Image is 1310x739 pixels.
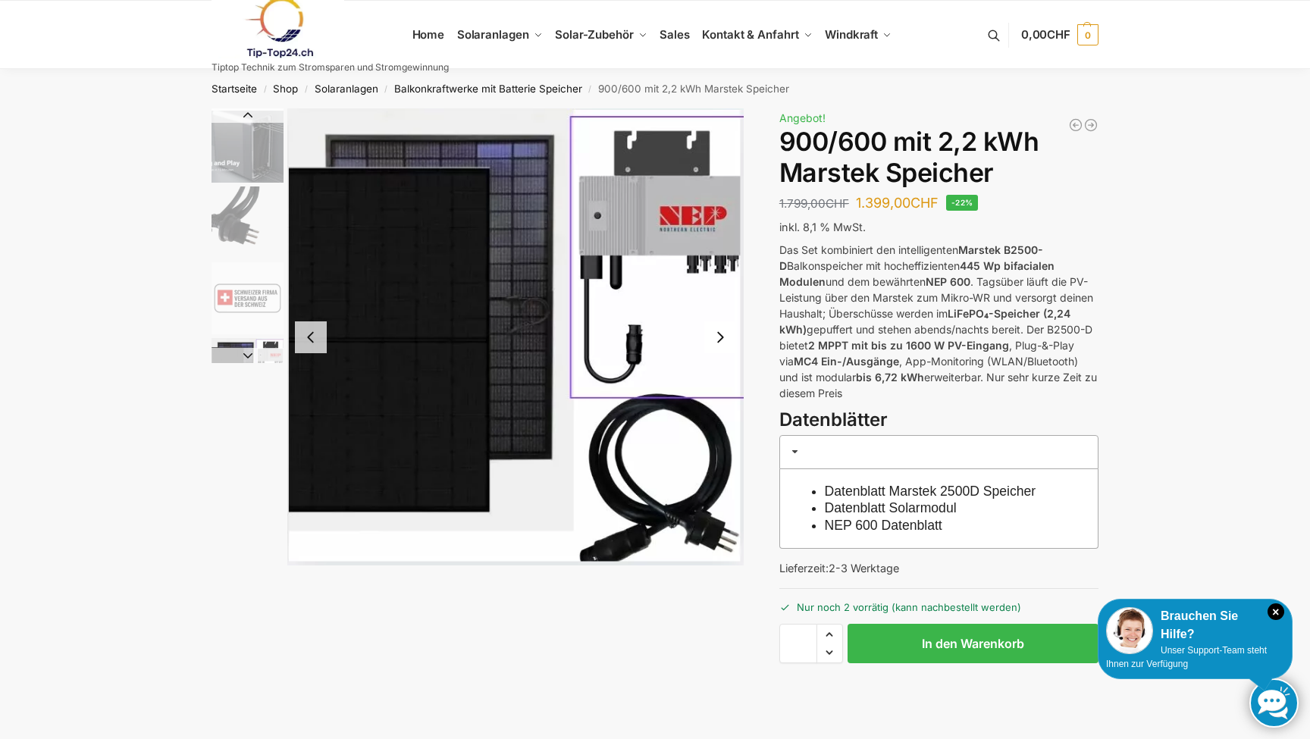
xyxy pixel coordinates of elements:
[779,196,849,211] bdi: 1.799,00
[212,111,284,183] img: Marstek Balkonkraftwerk
[208,184,284,260] li: 3 / 8
[808,339,1009,352] strong: 2 MPPT mit bis zu 1600 W PV-Eingang
[779,407,1098,434] h3: Datenblätter
[457,27,529,42] span: Solaranlagen
[825,27,878,42] span: Windkraft
[212,83,257,95] a: Startseite
[779,111,826,124] span: Angebot!
[926,275,970,288] strong: NEP 600
[298,83,314,96] span: /
[825,500,957,515] a: Datenblatt Solarmodul
[829,562,899,575] span: 2-3 Werktage
[779,242,1098,401] p: Das Set kombiniert den intelligenten Balkonspeicher mit hocheffizienten und dem bewährten . Tagsü...
[779,221,866,233] span: inkl. 8,1 % MwSt.
[817,625,842,644] span: Increase quantity
[653,1,696,69] a: Sales
[212,186,284,258] img: Anschlusskabel-3meter_schweizer-stecker
[208,336,284,412] li: 5 / 8
[825,484,1036,499] a: Datenblatt Marstek 2500D Speicher
[212,262,284,334] img: ChatGPT Image 29. März 2025, 12_41_06
[212,338,284,410] img: Balkonkraftwerk 860
[1083,117,1098,133] a: Steckerkraftwerk mit 8 KW Speicher und 8 Solarmodulen mit 3600 Watt
[295,321,327,353] button: Previous slide
[848,624,1098,663] button: In den Warenkorb
[946,195,979,211] span: -22%
[660,27,690,42] span: Sales
[212,348,284,363] button: Next slide
[1047,27,1070,42] span: CHF
[779,588,1098,615] p: Nur noch 2 vorrätig (kann nachbestellt werden)
[856,371,924,384] strong: bis 6,72 kWh
[1021,12,1098,58] a: 0,00CHF 0
[1106,645,1267,669] span: Unser Support-Team steht Ihnen zur Verfügung
[817,643,842,662] span: Reduce quantity
[702,27,798,42] span: Kontakt & Anfahrt
[273,83,298,95] a: Shop
[185,69,1126,108] nav: Breadcrumb
[779,127,1098,189] h1: 900/600 mit 2,2 kWh Marstek Speicher
[549,1,653,69] a: Solar-Zubehör
[696,1,819,69] a: Kontakt & Anfahrt
[825,518,942,533] a: NEP 600 Datenblatt
[315,83,378,95] a: Solaranlagen
[819,1,898,69] a: Windkraft
[212,63,449,72] p: Tiptop Technik zum Stromsparen und Stromgewinnung
[1021,27,1070,42] span: 0,00
[450,1,548,69] a: Solaranlagen
[910,195,939,211] span: CHF
[856,195,939,211] bdi: 1.399,00
[1077,24,1098,45] span: 0
[582,83,598,96] span: /
[779,624,817,663] input: Produktmenge
[257,83,273,96] span: /
[208,260,284,336] li: 4 / 8
[208,108,284,184] li: 2 / 8
[1106,607,1284,643] div: Brauchen Sie Hilfe?
[394,83,582,95] a: Balkonkraftwerke mit Batterie Speicher
[826,196,849,211] span: CHF
[704,321,736,353] button: Next slide
[287,108,744,565] li: 5 / 8
[378,83,394,96] span: /
[779,562,899,575] span: Lieferzeit:
[794,355,899,368] strong: MC4 Ein-/Ausgänge
[1268,603,1284,620] i: Schließen
[555,27,634,42] span: Solar-Zubehör
[1106,607,1153,654] img: Customer service
[212,108,284,123] button: Previous slide
[287,108,744,565] img: Balkonkraftwerk 860
[1068,117,1083,133] a: Steckerkraftwerk mit 8 KW Speicher und 8 Solarmodulen mit 3600 Watt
